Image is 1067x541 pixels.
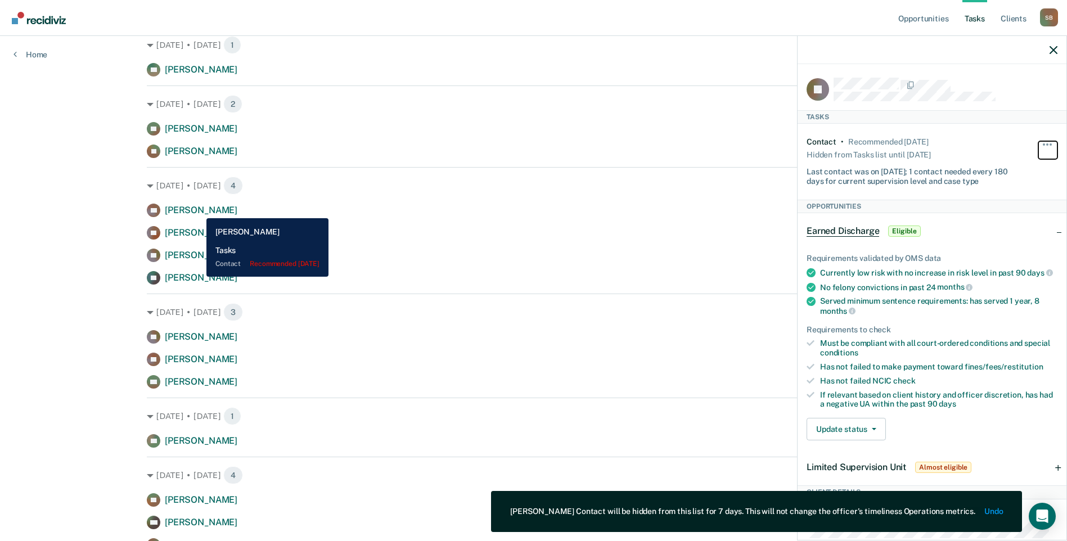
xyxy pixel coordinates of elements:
[807,226,879,237] span: Earned Discharge
[820,339,1057,358] div: Must be compliant with all court-ordered conditions and special
[223,95,242,113] span: 2
[223,36,241,54] span: 1
[820,296,1057,315] div: Served minimum sentence requirements: has served 1 year, 8
[798,485,1066,499] div: Client Details
[165,272,237,283] span: [PERSON_NAME]
[798,213,1066,249] div: Earned DischargeEligible
[165,331,237,342] span: [PERSON_NAME]
[1040,8,1058,26] button: Profile dropdown button
[147,36,920,54] div: [DATE] • [DATE]
[888,226,920,237] span: Eligible
[798,200,1066,213] div: Opportunities
[820,362,1057,372] div: Has not failed to make payment toward
[807,325,1057,335] div: Requirements to check
[223,407,241,425] span: 1
[147,177,920,195] div: [DATE] • [DATE]
[820,306,856,315] span: months
[820,376,1057,386] div: Has not failed NCIC
[165,205,237,215] span: [PERSON_NAME]
[807,254,1057,263] div: Requirements validated by OMS data
[165,354,237,364] span: [PERSON_NAME]
[939,399,956,408] span: days
[223,466,243,484] span: 4
[798,449,1066,485] div: Limited Supervision UnitAlmost eligible
[147,95,920,113] div: [DATE] • [DATE]
[165,435,237,446] span: [PERSON_NAME]
[820,348,858,357] span: conditions
[165,376,237,387] span: [PERSON_NAME]
[798,110,1066,124] div: Tasks
[807,462,906,472] span: Limited Supervision Unit
[807,418,886,440] button: Update status
[147,303,920,321] div: [DATE] • [DATE]
[165,123,237,134] span: [PERSON_NAME]
[1027,268,1052,277] span: days
[147,466,920,484] div: [DATE] • [DATE]
[165,494,237,505] span: [PERSON_NAME]
[165,250,237,260] span: [PERSON_NAME]
[915,462,971,473] span: Almost eligible
[848,137,928,147] div: Recommended 8 days ago
[807,163,1016,186] div: Last contact was on [DATE]; 1 contact needed every 180 days for current supervision level and cas...
[820,390,1057,409] div: If relevant based on client history and officer discretion, has had a negative UA within the past 90
[807,137,836,147] div: Contact
[165,64,237,75] span: [PERSON_NAME]
[965,362,1043,371] span: fines/fees/restitution
[1040,8,1058,26] div: S B
[12,12,66,24] img: Recidiviz
[165,146,237,156] span: [PERSON_NAME]
[1029,503,1056,530] div: Open Intercom Messenger
[13,49,47,60] a: Home
[165,517,237,528] span: [PERSON_NAME]
[223,303,243,321] span: 3
[807,147,931,163] div: Hidden from Tasks list until [DATE]
[147,407,920,425] div: [DATE] • [DATE]
[841,137,844,147] div: •
[820,268,1057,278] div: Currently low risk with no increase in risk level in past 90
[893,376,915,385] span: check
[223,177,243,195] span: 4
[510,507,975,516] div: [PERSON_NAME] Contact will be hidden from this list for 7 days. This will not change the officer'...
[820,282,1057,292] div: No felony convictions in past 24
[984,507,1003,516] button: Undo
[165,227,237,238] span: [PERSON_NAME]
[937,282,973,291] span: months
